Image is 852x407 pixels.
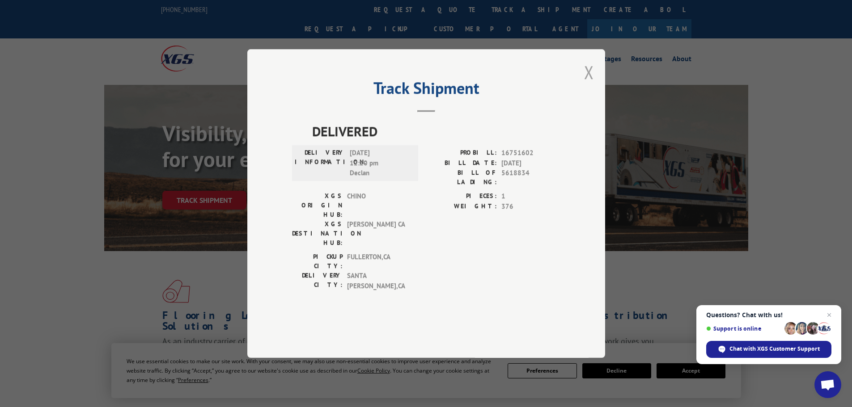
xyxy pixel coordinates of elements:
[292,191,343,219] label: XGS ORIGIN HUB:
[426,158,497,168] label: BILL DATE:
[426,191,497,201] label: PIECES:
[501,168,560,187] span: 5618834
[347,219,407,248] span: [PERSON_NAME] CA
[501,148,560,158] span: 16751602
[426,201,497,212] label: WEIGHT:
[706,311,831,319] span: Questions? Chat with us!
[824,310,835,320] span: Close chat
[347,191,407,219] span: CHINO
[729,345,820,353] span: Chat with XGS Customer Support
[706,341,831,358] div: Chat with XGS Customer Support
[814,371,841,398] div: Open chat
[292,252,343,271] label: PICKUP CITY:
[292,82,560,99] h2: Track Shipment
[501,158,560,168] span: [DATE]
[347,252,407,271] span: FULLERTON , CA
[312,121,560,141] span: DELIVERED
[347,271,407,291] span: SANTA [PERSON_NAME] , CA
[584,60,594,84] button: Close modal
[426,148,497,158] label: PROBILL:
[295,148,345,178] label: DELIVERY INFORMATION:
[350,148,410,178] span: [DATE] 12:20 pm Declan
[706,325,781,332] span: Support is online
[292,271,343,291] label: DELIVERY CITY:
[501,191,560,201] span: 1
[292,219,343,248] label: XGS DESTINATION HUB:
[426,168,497,187] label: BILL OF LADING:
[501,201,560,212] span: 376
